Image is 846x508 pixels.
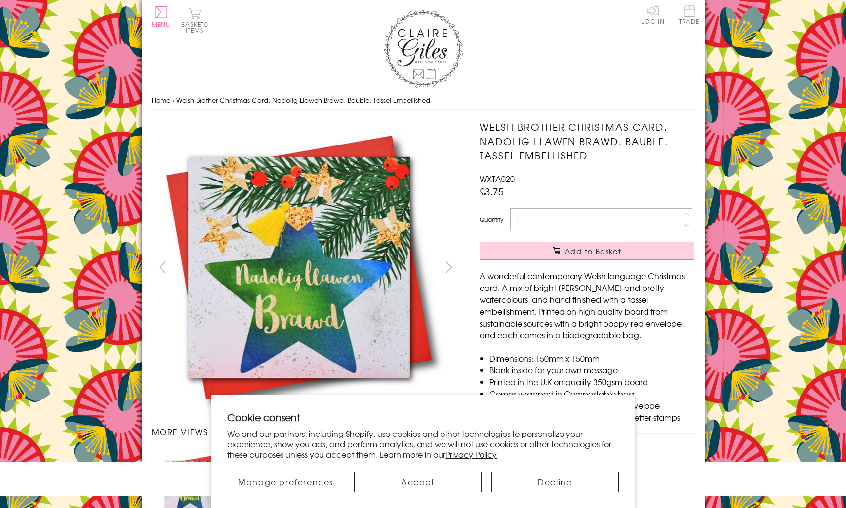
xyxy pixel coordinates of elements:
[489,364,694,376] li: Blank inside for your own message
[152,256,174,278] button: prev
[480,242,694,260] button: Add to Basket
[489,352,694,364] li: Dimensions: 150mm x 150mm
[186,20,208,35] span: 0 items
[491,472,619,492] button: Decline
[445,448,497,460] a: Privacy Policy
[565,246,621,256] span: Add to Basket
[480,215,503,224] label: Quantity
[480,184,504,198] span: £3.75
[176,95,430,105] span: Welsh Brother Christmas Card, Nadolig Llawen Brawd, Bauble, Tassel Embellished
[679,5,700,24] span: Trade
[172,95,174,105] span: ›
[480,120,694,162] h1: Welsh Brother Christmas Card, Nadolig Llawen Brawd, Bauble, Tassel Embellished
[238,476,333,488] span: Manage preferences
[151,120,447,415] img: Welsh Brother Christmas Card, Nadolig Llawen Brawd, Bauble, Tassel Embellished
[480,173,515,184] span: WXTA020
[438,256,460,278] button: next
[152,6,171,27] button: Menu
[152,95,170,105] a: Home
[384,10,463,88] img: Claire Giles Greetings Cards
[227,410,619,424] h2: Cookie consent
[480,270,694,341] p: A wonderful contemporary Welsh language Christmas card. A mix of bright [PERSON_NAME] and pretty ...
[152,426,460,437] h3: More views
[489,376,694,388] li: Printed in the U.K on quality 350gsm board
[354,472,482,492] button: Accept
[641,5,665,24] a: Log In
[227,429,619,459] p: We and our partners, including Shopify, use cookies and other technologies to personalize your ex...
[152,90,695,110] nav: breadcrumbs
[152,20,171,29] span: Menu
[181,8,208,33] button: Basket0 items
[489,388,694,399] li: Comes wrapped in Compostable bag
[460,120,756,416] img: Welsh Brother Christmas Card, Nadolig Llawen Brawd, Bauble, Tassel Embellished
[679,5,700,26] a: Trade
[227,472,344,492] button: Manage preferences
